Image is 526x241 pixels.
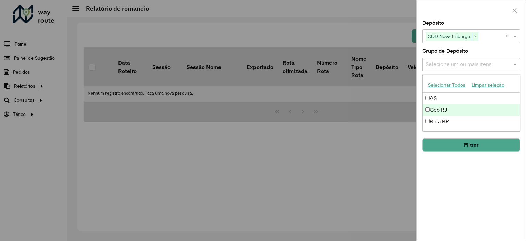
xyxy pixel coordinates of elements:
label: Depósito [422,19,444,27]
div: Rota BR [423,116,520,128]
button: Filtrar [422,138,520,152]
span: Clear all [506,32,512,40]
span: × [472,33,478,41]
button: Selecionar Todos [425,80,468,91]
ng-dropdown-panel: Options list [422,74,520,132]
label: Grupo de Depósito [422,47,468,55]
button: Limpar seleção [468,80,508,91]
span: CDD Nova Friburgo [426,32,472,40]
div: Geo RJ [423,104,520,116]
div: AS [423,93,520,104]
